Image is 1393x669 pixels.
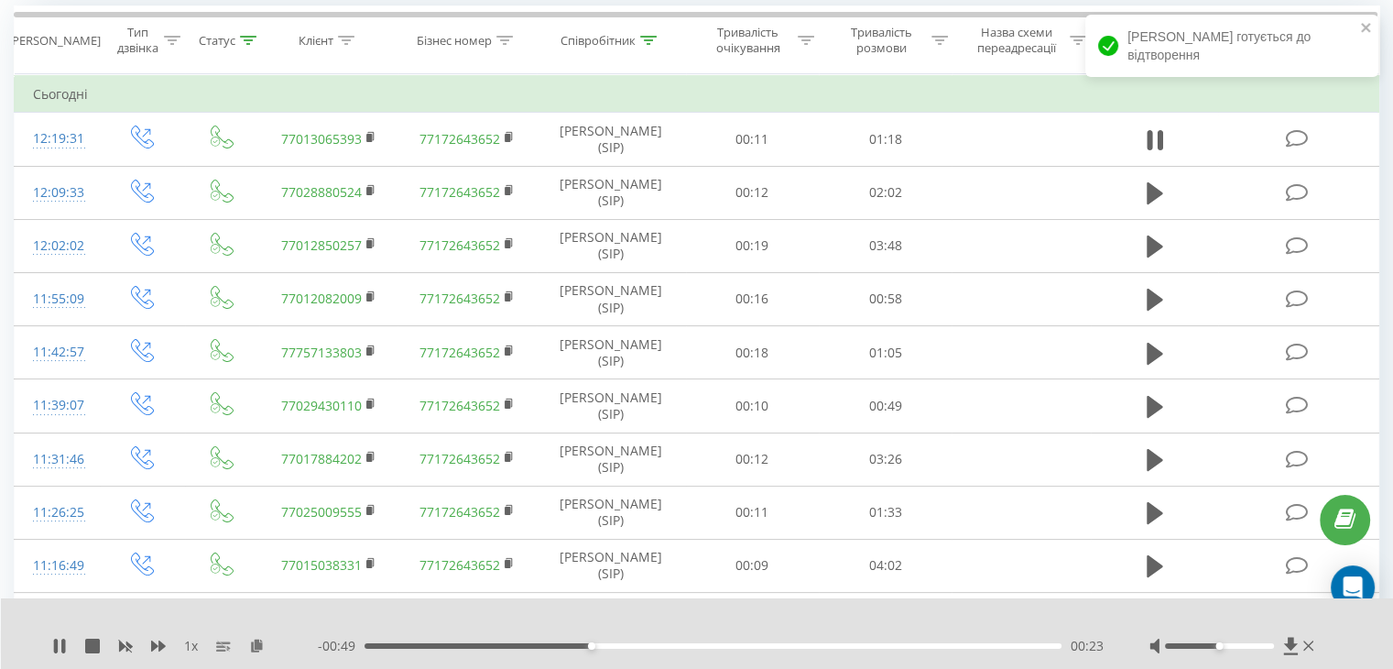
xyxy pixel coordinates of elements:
td: 00:08 [686,593,819,646]
td: [PERSON_NAME] (SIP) [537,166,686,219]
td: 00:18 [686,326,819,379]
td: 00:11 [686,486,819,539]
a: 77172643652 [419,344,500,361]
td: Сьогодні [15,76,1379,113]
a: 77012082009 [281,290,362,307]
div: Accessibility label [1215,642,1223,650]
div: 11:39:07 [33,388,82,423]
div: 11:42:57 [33,334,82,370]
div: 11:26:25 [33,495,82,531]
a: 77172643652 [419,130,500,148]
div: 11:31:46 [33,442,82,477]
td: 03:26 [819,433,952,486]
td: 03:48 [819,219,952,272]
a: 77172643652 [419,556,500,574]
a: 77172643652 [419,290,500,307]
td: [PERSON_NAME] (SIP) [537,486,686,539]
div: [PERSON_NAME] готується до відтворення [1085,15,1378,77]
a: 77172643652 [419,183,500,201]
a: 77757133803 [281,344,362,361]
td: 02:02 [819,166,952,219]
a: 77013065393 [281,130,362,148]
a: 77172643652 [419,450,500,467]
td: [PERSON_NAME] (SIP) [537,326,686,379]
div: 12:09:33 [33,175,82,211]
span: - 00:49 [318,637,365,655]
td: [PERSON_NAME] (SIP) [537,379,686,433]
a: 77172643652 [419,236,500,254]
td: [PERSON_NAME] (SIP) [537,593,686,646]
a: 77015038331 [281,556,362,574]
div: Тривалість розмови [835,25,927,56]
td: [PERSON_NAME] (SIP) [537,113,686,166]
td: 00:12 [686,166,819,219]
td: 01:33 [819,486,952,539]
div: Статус [199,33,235,49]
span: 1 x [184,637,198,655]
a: 77172643652 [419,397,500,414]
a: 77017884202 [281,450,362,467]
a: 77012850257 [281,236,362,254]
td: 00:19 [686,219,819,272]
td: 00:16 [686,272,819,325]
td: 00:12 [686,433,819,486]
td: 00:10 [686,379,819,433]
td: 01:18 [819,113,952,166]
div: Тип дзвінка [115,25,158,56]
td: [PERSON_NAME] (SIP) [537,219,686,272]
div: Open Intercom Messenger [1331,565,1375,609]
div: 12:02:02 [33,228,82,264]
div: 11:55:09 [33,281,82,317]
td: 00:49 [819,379,952,433]
td: [PERSON_NAME] (SIP) [537,539,686,592]
td: 01:45 [819,593,952,646]
a: 77025009555 [281,503,362,521]
div: [PERSON_NAME] [8,33,101,49]
a: 77029430110 [281,397,362,414]
td: 04:02 [819,539,952,592]
div: Клієнт [299,33,333,49]
div: Співробітник [560,33,636,49]
button: close [1360,20,1373,38]
a: 77028880524 [281,183,362,201]
div: Бізнес номер [417,33,492,49]
td: [PERSON_NAME] (SIP) [537,433,686,486]
span: 00:23 [1071,637,1104,655]
div: 11:16:49 [33,548,82,584]
td: 00:09 [686,539,819,592]
td: 00:58 [819,272,952,325]
div: Тривалість очікування [702,25,794,56]
td: 00:11 [686,113,819,166]
td: 01:05 [819,326,952,379]
td: [PERSON_NAME] (SIP) [537,272,686,325]
div: Назва схеми переадресації [969,25,1065,56]
div: 12:19:31 [33,121,82,157]
a: 77172643652 [419,503,500,521]
div: Accessibility label [588,642,595,650]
